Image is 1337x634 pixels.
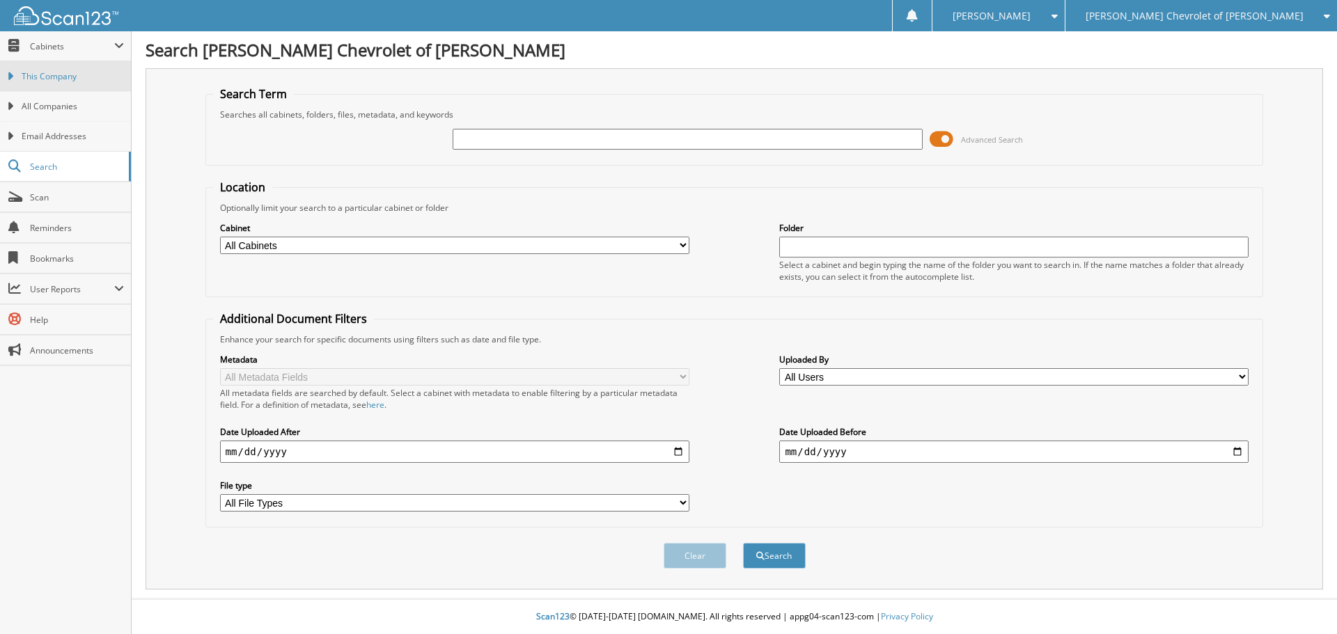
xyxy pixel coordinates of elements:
span: Reminders [30,222,124,234]
legend: Additional Document Filters [213,311,374,326]
label: File type [220,480,689,491]
label: Date Uploaded After [220,426,689,438]
img: scan123-logo-white.svg [14,6,118,25]
button: Search [743,543,806,569]
span: [PERSON_NAME] Chevrolet of [PERSON_NAME] [1086,12,1304,20]
label: Cabinet [220,222,689,234]
input: end [779,441,1249,463]
span: Scan [30,191,124,203]
div: Searches all cabinets, folders, files, metadata, and keywords [213,109,1256,120]
label: Folder [779,222,1249,234]
span: Scan123 [536,610,570,622]
span: Advanced Search [961,134,1023,145]
div: Enhance your search for specific documents using filters such as date and file type. [213,333,1256,345]
span: Email Addresses [22,130,124,143]
iframe: Chat Widget [1267,567,1337,634]
div: © [DATE]-[DATE] [DOMAIN_NAME]. All rights reserved | appg04-scan123-com | [132,600,1337,634]
button: Clear [664,543,726,569]
span: Cabinets [30,40,114,52]
legend: Search Term [213,86,294,102]
div: Optionally limit your search to a particular cabinet or folder [213,202,1256,214]
a: Privacy Policy [881,610,933,622]
span: All Companies [22,100,124,113]
span: Announcements [30,344,124,356]
span: Help [30,314,124,326]
label: Uploaded By [779,354,1249,365]
label: Date Uploaded Before [779,426,1249,438]
label: Metadata [220,354,689,365]
input: start [220,441,689,463]
span: User Reports [30,283,114,295]
a: here [366,399,384,411]
div: Select a cabinet and begin typing the name of the folder you want to search in. If the name match... [779,259,1249,283]
legend: Location [213,180,272,195]
h1: Search [PERSON_NAME] Chevrolet of [PERSON_NAME] [146,38,1323,61]
span: Search [30,161,122,173]
div: All metadata fields are searched by default. Select a cabinet with metadata to enable filtering b... [220,387,689,411]
span: [PERSON_NAME] [953,12,1031,20]
span: Bookmarks [30,253,124,264]
span: This Company [22,70,124,83]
